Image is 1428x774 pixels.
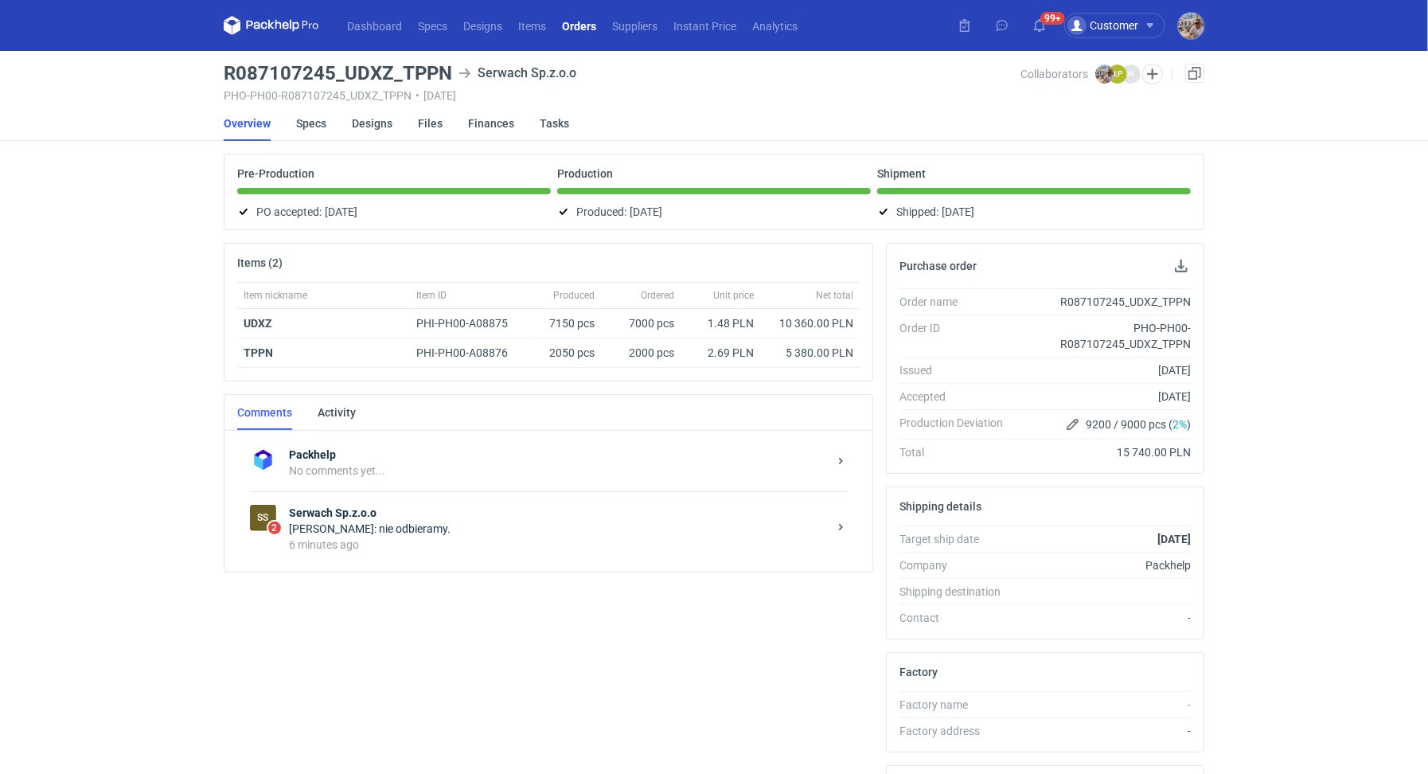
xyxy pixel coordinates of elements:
div: - [1016,697,1191,713]
div: - [1016,723,1191,739]
a: Duplicate [1185,64,1204,83]
h2: Items (2) [237,256,283,269]
span: 2% [1172,418,1187,431]
div: 7000 pcs [601,309,681,338]
span: • [416,89,419,102]
div: 2000 pcs [601,338,681,368]
div: PHI-PH00-A08875 [416,315,523,331]
div: PO accepted: [237,202,551,221]
a: Files [418,106,443,141]
p: Shipment [877,167,926,180]
div: PHO-PH00-R087107245_UDXZ_TPPN [1016,320,1191,352]
span: [DATE] [325,202,357,221]
img: Michał Palasek [1178,13,1204,39]
figcaption: IK [1122,64,1141,84]
div: Production Deviation [899,415,1016,434]
div: 1.48 PLN [687,315,754,331]
div: R087107245_UDXZ_TPPN [1016,294,1191,310]
strong: Packhelp [289,447,828,463]
div: PHI-PH00-A08876 [416,345,523,361]
h3: R087107245_UDXZ_TPPN [224,64,452,83]
div: Factory name [899,697,1016,713]
img: Packhelp [250,447,276,473]
strong: [DATE] [1157,533,1191,545]
span: Produced [553,289,595,302]
h2: Shipping details [899,500,981,513]
button: Edit production Deviation [1063,415,1083,434]
div: 15 740.00 PLN [1016,444,1191,460]
span: [DATE] [630,202,662,221]
div: Target ship date [899,531,1016,547]
div: Customer [1067,16,1138,35]
div: - [1016,610,1191,626]
div: Factory address [899,723,1016,739]
div: Shipping destination [899,584,1016,600]
div: Packhelp [1016,557,1191,573]
h2: Purchase order [899,260,977,272]
div: [DATE] [1016,389,1191,405]
svg: Packhelp Pro [224,16,319,35]
div: Serwach Sp.z.o.o [458,64,576,83]
a: Orders [554,16,604,35]
h2: Factory [899,666,938,678]
img: Michał Palasek [1095,64,1114,84]
div: 2.69 PLN [687,345,754,361]
span: Net total [816,289,853,302]
div: 6 minutes ago [289,537,828,553]
a: Analytics [744,16,806,35]
a: Dashboard [339,16,410,35]
div: Shipped: [877,202,1191,221]
span: Collaborators [1021,68,1089,80]
div: Issued [899,362,1016,378]
div: Total [899,444,1016,460]
div: Produced: [557,202,871,221]
div: Order name [899,294,1016,310]
a: Instant Price [665,16,744,35]
a: Designs [455,16,510,35]
div: Accepted [899,389,1016,405]
a: Designs [352,106,392,141]
div: Company [899,557,1016,573]
a: Tasks [540,106,569,141]
div: 2050 pcs [529,338,601,368]
button: Customer [1064,13,1178,38]
div: 10 360.00 PLN [767,315,853,331]
div: [DATE] [1016,362,1191,378]
span: Ordered [641,289,674,302]
div: 5 380.00 PLN [767,345,853,361]
a: TPPN [244,346,273,359]
a: Finances [468,106,514,141]
span: Item nickname [244,289,307,302]
p: Pre-Production [237,167,314,180]
div: 7150 pcs [529,309,601,338]
a: Specs [410,16,455,35]
a: Comments [237,395,292,430]
button: 99+ [1027,13,1052,38]
a: UDXZ [244,317,272,330]
a: Activity [318,395,356,430]
span: 9200 / 9000 pcs ( ) [1086,416,1191,432]
a: Overview [224,106,271,141]
span: Item ID [416,289,447,302]
p: Production [557,167,613,180]
a: Suppliers [604,16,665,35]
div: Serwach Sp.z.o.o [250,505,276,531]
figcaption: SS [250,505,276,531]
div: Order ID [899,320,1016,352]
span: 2 [268,522,281,534]
figcaption: ŁP [1108,64,1127,84]
div: No comments yet... [289,463,828,479]
button: Edit collaborators [1142,64,1163,84]
a: Specs [296,106,326,141]
div: PHO-PH00-R087107245_UDXZ_TPPN [DATE] [224,89,1021,102]
div: Contact [899,610,1016,626]
span: Unit price [713,289,754,302]
span: [DATE] [942,202,974,221]
a: Items [510,16,554,35]
button: Download PO [1172,256,1191,276]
